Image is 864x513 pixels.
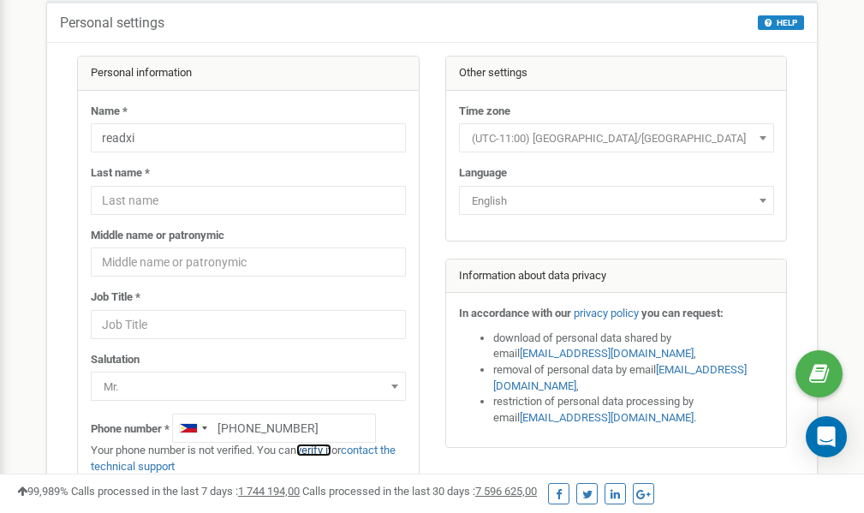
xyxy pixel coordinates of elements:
[91,443,406,474] p: Your phone number is not verified. You can or
[71,485,300,498] span: Calls processed in the last 7 days :
[173,415,212,442] div: Telephone country code
[97,375,400,399] span: Mr.
[91,104,128,120] label: Name *
[493,363,747,392] a: [EMAIL_ADDRESS][DOMAIN_NAME]
[493,331,774,362] li: download of personal data shared by email ,
[172,414,376,443] input: +1-800-555-55-55
[520,347,694,360] a: [EMAIL_ADDRESS][DOMAIN_NAME]
[520,411,694,424] a: [EMAIL_ADDRESS][DOMAIN_NAME]
[91,310,406,339] input: Job Title
[446,57,787,91] div: Other settings
[459,123,774,152] span: (UTC-11:00) Pacific/Midway
[302,485,537,498] span: Calls processed in the last 30 days :
[493,394,774,426] li: restriction of personal data processing by email .
[465,189,768,213] span: English
[91,352,140,368] label: Salutation
[91,123,406,152] input: Name
[493,362,774,394] li: removal of personal data by email ,
[17,485,69,498] span: 99,989%
[296,444,331,456] a: verify it
[641,307,724,319] strong: you can request:
[758,15,804,30] button: HELP
[91,444,396,473] a: contact the technical support
[91,248,406,277] input: Middle name or patronymic
[475,485,537,498] u: 7 596 625,00
[459,104,510,120] label: Time zone
[91,228,224,244] label: Middle name or patronymic
[91,289,140,306] label: Job Title *
[574,307,639,319] a: privacy policy
[60,15,164,31] h5: Personal settings
[91,421,170,438] label: Phone number *
[446,259,787,294] div: Information about data privacy
[459,165,507,182] label: Language
[459,307,571,319] strong: In accordance with our
[91,186,406,215] input: Last name
[459,186,774,215] span: English
[806,416,847,457] div: Open Intercom Messenger
[91,165,150,182] label: Last name *
[238,485,300,498] u: 1 744 194,00
[78,57,419,91] div: Personal information
[465,127,768,151] span: (UTC-11:00) Pacific/Midway
[91,372,406,401] span: Mr.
